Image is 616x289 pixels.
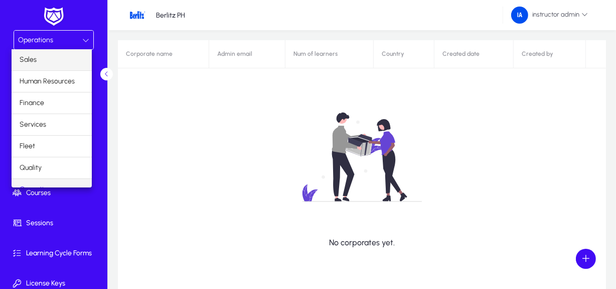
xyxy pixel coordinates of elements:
[20,75,75,87] span: Human Resources
[20,183,55,196] span: Operations
[20,54,37,66] span: Sales
[20,140,35,152] span: Fleet
[20,97,44,109] span: Finance
[20,162,42,174] span: Quality
[20,119,46,131] span: Services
